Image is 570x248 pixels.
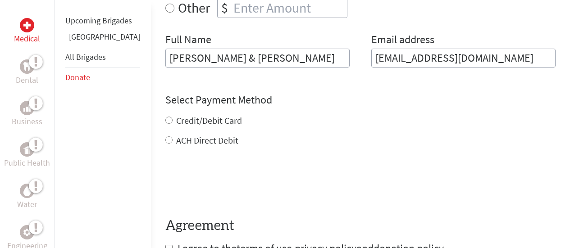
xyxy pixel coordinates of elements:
[371,49,556,68] input: Your Email
[65,15,132,26] a: Upcoming Brigades
[20,59,34,74] div: Dental
[165,165,302,200] iframe: reCAPTCHA
[20,18,34,32] div: Medical
[65,11,140,31] li: Upcoming Brigades
[20,184,34,198] div: Water
[165,32,211,49] label: Full Name
[65,47,140,68] li: All Brigades
[4,157,50,169] p: Public Health
[17,198,37,211] p: Water
[65,72,90,82] a: Donate
[65,68,140,87] li: Donate
[23,229,31,236] img: Engineering
[165,49,350,68] input: Enter Full Name
[16,59,38,86] a: DentalDental
[176,115,242,126] label: Credit/Debit Card
[371,32,434,49] label: Email address
[14,32,40,45] p: Medical
[23,145,31,154] img: Public Health
[165,93,556,107] h4: Select Payment Method
[17,184,37,211] a: WaterWater
[23,185,31,196] img: Water
[16,74,38,86] p: Dental
[12,115,42,128] p: Business
[20,225,34,239] div: Engineering
[65,31,140,47] li: Panama
[69,32,140,42] a: [GEOGRAPHIC_DATA]
[23,22,31,29] img: Medical
[20,101,34,115] div: Business
[23,62,31,71] img: Dental
[165,218,556,234] h4: Agreement
[20,142,34,157] div: Public Health
[65,52,106,62] a: All Brigades
[23,104,31,112] img: Business
[176,135,238,146] label: ACH Direct Debit
[12,101,42,128] a: BusinessBusiness
[14,18,40,45] a: MedicalMedical
[4,142,50,169] a: Public HealthPublic Health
